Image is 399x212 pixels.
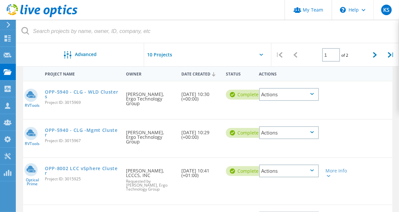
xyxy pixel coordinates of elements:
[25,142,40,146] span: RVTools
[226,166,265,176] div: Complete
[123,158,178,198] div: [PERSON_NAME], LCCCS, INC
[226,90,265,100] div: Complete
[256,67,322,79] div: Actions
[45,90,119,99] a: OPP-5940 - CLG - WLD Clusters
[42,67,123,79] div: Project Name
[45,177,119,181] span: Project ID: 3015925
[223,67,256,79] div: Status
[178,120,222,146] div: [DATE] 10:29 (+00:00)
[259,126,319,139] div: Actions
[23,178,42,186] span: Optical Prime
[123,120,178,151] div: [PERSON_NAME], Ergo Technology Group
[325,168,349,178] div: More Info
[259,88,319,101] div: Actions
[126,179,175,191] span: Requested by [PERSON_NAME], Ergo Technology Group
[123,81,178,112] div: [PERSON_NAME], Ergo Technology Group
[45,139,119,143] span: Project ID: 3015967
[25,104,40,107] span: RVTools
[123,67,178,79] div: Owner
[75,52,97,57] span: Advanced
[340,7,346,13] svg: \n
[7,14,77,18] a: Live Optics Dashboard
[342,52,349,58] span: of 2
[178,67,222,80] div: Date Created
[45,101,119,105] span: Project ID: 3015969
[178,81,222,108] div: [DATE] 10:30 (+00:00)
[45,166,119,175] a: OPP-8002 LCC vSphere Cluster
[259,165,319,177] div: Actions
[383,7,389,13] span: KS
[178,158,222,184] div: [DATE] 10:41 (+01:00)
[45,128,119,137] a: OPP-5940 - CLG -Mgmt Cluster
[383,43,399,67] div: |
[271,43,287,67] div: |
[226,128,265,138] div: Complete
